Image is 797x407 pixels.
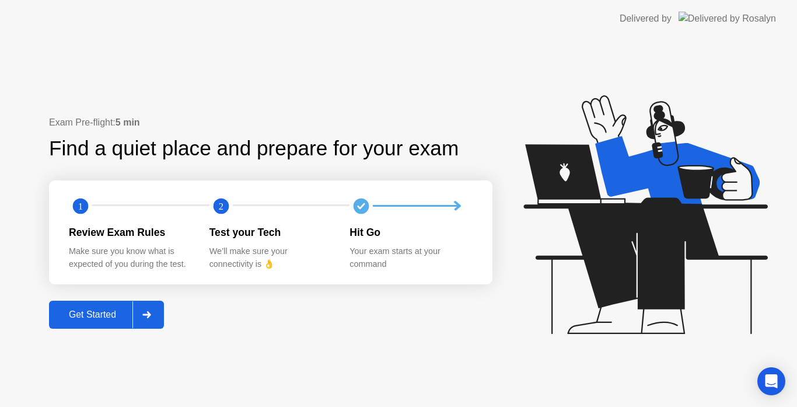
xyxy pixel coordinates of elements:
[219,200,223,211] text: 2
[620,12,672,26] div: Delivered by
[757,367,785,395] div: Open Intercom Messenger
[69,225,191,240] div: Review Exam Rules
[209,245,331,270] div: We’ll make sure your connectivity is 👌
[49,133,460,164] div: Find a quiet place and prepare for your exam
[679,12,776,25] img: Delivered by Rosalyn
[78,200,83,211] text: 1
[349,225,471,240] div: Hit Go
[53,309,132,320] div: Get Started
[49,301,164,329] button: Get Started
[349,245,471,270] div: Your exam starts at your command
[49,116,492,130] div: Exam Pre-flight:
[209,225,331,240] div: Test your Tech
[116,117,140,127] b: 5 min
[69,245,191,270] div: Make sure you know what is expected of you during the test.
